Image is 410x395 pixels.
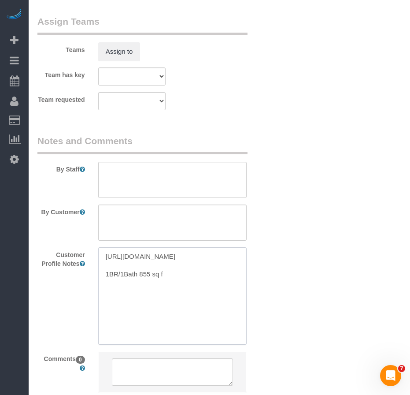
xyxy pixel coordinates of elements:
img: Automaid Logo [5,9,23,21]
label: Teams [31,42,92,54]
label: Customer Profile Notes [31,247,92,268]
span: 0 [76,356,85,364]
legend: Assign Teams [37,15,247,35]
legend: Notes and Comments [37,134,247,154]
label: By Staff [31,162,92,174]
label: Team has key [31,67,92,79]
label: By Customer [31,205,92,216]
iframe: Intercom live chat [380,365,401,386]
span: 7 [398,365,405,372]
label: Team requested [31,92,92,104]
button: Assign to [98,42,140,61]
label: Comments [31,351,92,372]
